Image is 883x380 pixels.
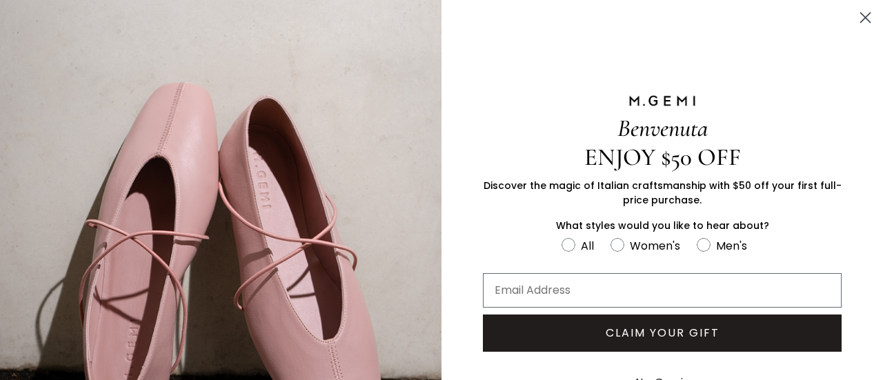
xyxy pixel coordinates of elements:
span: What styles would you like to hear about? [556,219,769,232]
span: Discover the magic of Italian craftsmanship with $50 off your first full-price purchase. [484,179,842,207]
div: All [581,237,594,254]
img: M.GEMI [628,94,697,107]
div: Women's [630,237,680,254]
input: Email Address [483,273,842,308]
span: ENJOY $50 OFF [584,143,741,172]
div: Men's [716,237,747,254]
button: Close dialog [853,6,877,30]
span: Benvenuta [617,114,708,143]
button: CLAIM YOUR GIFT [483,314,842,352]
